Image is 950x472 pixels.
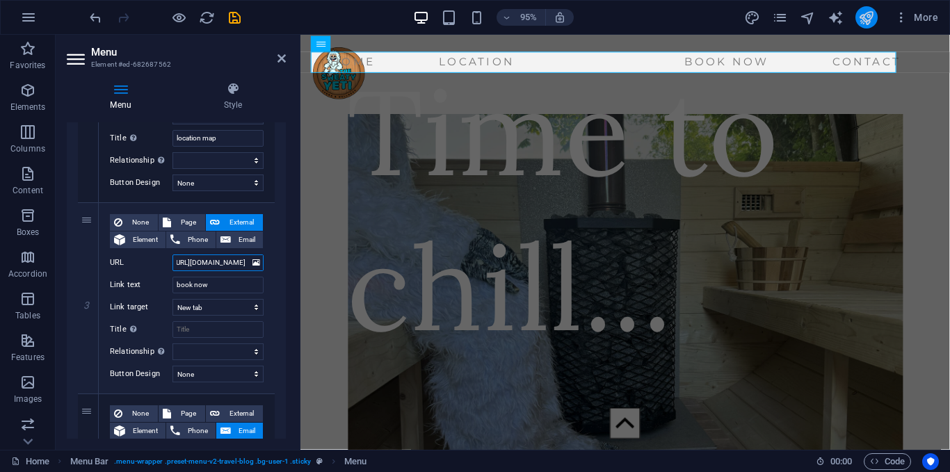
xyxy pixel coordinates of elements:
[110,277,172,293] label: Link text
[10,143,45,154] p: Columns
[344,453,367,470] span: Click to select. Double-click to edit
[175,214,201,231] span: Page
[772,9,789,26] button: pages
[91,58,258,71] h3: Element #ed-682687562
[11,352,45,363] p: Features
[224,405,259,422] span: External
[828,9,844,26] button: text_generator
[88,10,104,26] i: Undo: Change menu items (Ctrl+Z)
[110,130,172,147] label: Title
[110,254,172,271] label: URL
[772,10,788,26] i: Pages (Ctrl+Alt+S)
[110,174,172,191] label: Button Design
[15,310,40,321] p: Tables
[110,321,172,338] label: Title
[184,423,211,439] span: Phone
[206,214,263,231] button: External
[91,46,286,58] h2: Menu
[110,366,172,382] label: Button Design
[235,423,259,439] span: Email
[870,453,905,470] span: Code
[497,9,546,26] button: 95%
[110,343,172,360] label: Relationship
[127,405,154,422] span: None
[744,10,760,26] i: Design (Ctrl+Alt+Y)
[114,453,311,470] span: . menu-wrapper .preset-menu-v2-travel-blog .bg-user-1 .sticky
[554,11,566,24] i: On resize automatically adjust zoom level to fit chosen device.
[110,423,166,439] button: Element
[894,10,938,24] span: More
[13,185,43,196] p: Content
[159,214,205,231] button: Page
[216,423,263,439] button: Email
[127,214,154,231] span: None
[172,130,264,147] input: Title
[922,453,939,470] button: Usercentrics
[864,453,911,470] button: Code
[70,453,367,470] nav: breadcrumb
[175,405,201,422] span: Page
[10,101,46,113] p: Elements
[17,227,40,238] p: Boxes
[198,9,215,26] button: reload
[166,231,216,248] button: Phone
[517,9,540,26] h6: 95%
[110,214,158,231] button: None
[858,10,874,26] i: Publish
[11,453,49,470] a: Click to cancel selection. Double-click to open Pages
[110,152,172,169] label: Relationship
[180,82,286,111] h4: Style
[816,453,853,470] h6: Session time
[77,300,97,311] em: 3
[10,60,45,71] p: Favorites
[216,231,263,248] button: Email
[172,254,264,271] input: URL...
[235,231,259,248] span: Email
[227,10,243,26] i: Save (Ctrl+S)
[830,453,852,470] span: 00 00
[67,82,180,111] h4: Menu
[110,405,158,422] button: None
[70,453,109,470] span: Click to select. Double-click to edit
[184,231,211,248] span: Phone
[224,214,259,231] span: External
[166,423,216,439] button: Phone
[889,6,944,29] button: More
[129,231,161,248] span: Element
[855,6,878,29] button: publish
[129,423,161,439] span: Element
[14,393,42,405] p: Images
[159,405,205,422] button: Page
[199,10,215,26] i: Reload page
[206,405,263,422] button: External
[744,9,761,26] button: design
[110,299,172,316] label: Link target
[110,231,166,248] button: Element
[800,10,816,26] i: Navigator
[800,9,816,26] button: navigator
[170,9,187,26] button: Click here to leave preview mode and continue editing
[172,321,264,338] input: Title
[316,457,323,465] i: This element is a customizable preset
[87,9,104,26] button: undo
[8,268,47,279] p: Accordion
[172,277,264,293] input: Link text...
[226,9,243,26] button: save
[828,10,844,26] i: AI Writer
[840,456,842,466] span: :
